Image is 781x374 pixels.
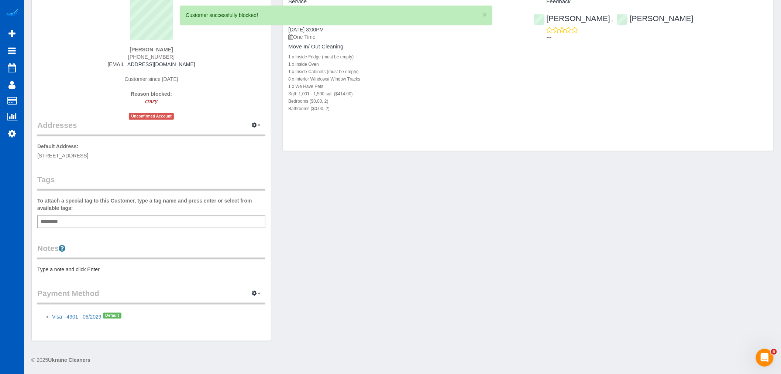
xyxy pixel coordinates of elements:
em: crazy [145,98,157,104]
small: 1 x Inside Cabinets (must be empty) [288,69,358,74]
p: --- [547,34,768,41]
iframe: Intercom live chat [756,349,774,367]
small: 1 x Inside Fridge (must be empty) [288,54,354,59]
small: Bedrooms ($0.00, 2) [288,99,328,104]
a: [DATE] 3:00PM [288,27,324,33]
a: [PERSON_NAME] [617,14,694,23]
small: Sqft: 1,001 - 1,500 sqft ($414.00) [288,91,353,96]
strong: Reason blocked: [131,91,172,97]
span: [STREET_ADDRESS] [37,153,88,159]
label: Default Address: [37,143,79,150]
div: Customer successfully blocked! [186,11,486,19]
small: Bathrooms ($0.00, 2) [288,106,330,111]
pre: Type a note and click Enter [37,266,265,273]
a: Visa - 4901 - 06/2029 [52,314,102,320]
span: Unconfirmed Account [129,113,174,119]
p: One Time [288,33,522,41]
legend: Tags [37,174,265,191]
small: 1 x Inside Oven [288,62,319,67]
h4: Move In/ Out Cleaning [288,44,522,50]
label: To attach a special tag to this Customer, type a tag name and press enter or select from availabl... [37,197,265,212]
small: 1 x We Have Pets [288,84,323,89]
span: , [612,16,613,22]
small: 8 x Interior Windows/ Window Tracks [288,76,360,82]
span: 5 [771,349,777,355]
button: × [482,11,487,18]
a: [EMAIL_ADDRESS][DOMAIN_NAME] [108,61,195,67]
strong: Ukraine Cleaners [48,357,90,363]
legend: Notes [37,243,265,259]
a: [PERSON_NAME] [534,14,610,23]
legend: Payment Method [37,288,265,305]
span: Default [103,313,121,319]
span: Customer since [DATE] [125,76,178,82]
img: Automaid Logo [4,7,19,18]
strong: [PERSON_NAME] [130,47,173,52]
div: © 2025 [31,356,774,364]
span: [PHONE_NUMBER] [128,54,175,60]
